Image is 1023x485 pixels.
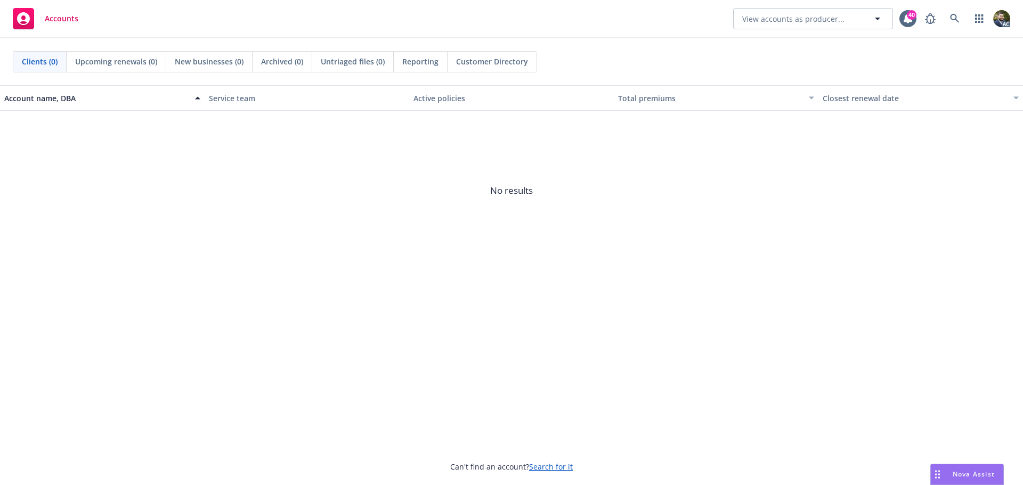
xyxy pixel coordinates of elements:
span: Can't find an account? [450,461,573,472]
div: Closest renewal date [823,93,1007,104]
img: photo [993,10,1010,27]
span: Untriaged files (0) [321,56,385,67]
div: Total premiums [618,93,802,104]
a: Accounts [9,4,83,34]
button: View accounts as producer... [733,8,893,29]
div: Active policies [413,93,610,104]
span: Reporting [402,56,439,67]
span: Clients (0) [22,56,58,67]
div: Account name, DBA [4,93,189,104]
span: New businesses (0) [175,56,243,67]
div: Service team [209,93,405,104]
button: Total premiums [614,85,818,111]
button: Nova Assist [930,464,1004,485]
a: Report a Bug [920,8,941,29]
a: Search for it [529,462,573,472]
span: Customer Directory [456,56,528,67]
button: Active policies [409,85,614,111]
span: Accounts [45,14,78,23]
span: View accounts as producer... [742,13,845,24]
span: Archived (0) [261,56,303,67]
span: Upcoming renewals (0) [75,56,157,67]
a: Search [944,8,965,29]
div: Drag to move [931,464,944,484]
span: Nova Assist [953,470,995,479]
button: Closest renewal date [818,85,1023,111]
a: Switch app [969,8,990,29]
div: 40 [907,10,916,20]
button: Service team [205,85,409,111]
